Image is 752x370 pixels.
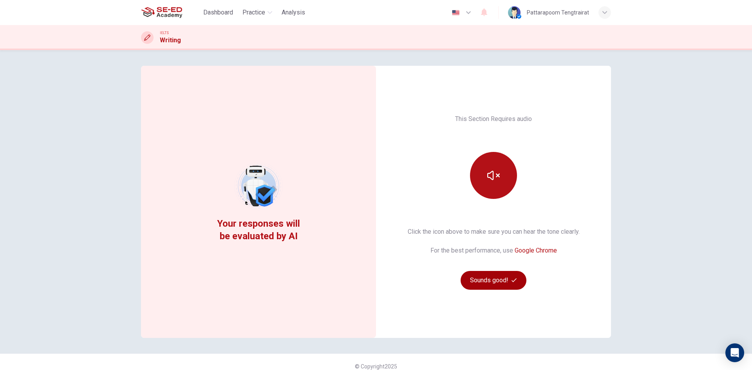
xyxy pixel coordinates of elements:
button: Dashboard [200,5,236,20]
span: IELTS [160,30,169,36]
a: SE-ED Academy logo [141,5,200,20]
h6: For the best performance, use [430,246,557,255]
img: robot icon [233,161,283,211]
h6: This Section Requires audio [455,114,532,124]
span: © Copyright 2025 [355,363,397,370]
span: Analysis [282,8,305,17]
a: Google Chrome [515,247,557,254]
button: Analysis [278,5,308,20]
span: Your responses will be evaluated by AI [211,217,306,242]
span: Dashboard [203,8,233,17]
h6: Click the icon above to make sure you can hear the tone clearly. [408,227,580,236]
img: Profile picture [508,6,521,19]
img: en [451,10,461,16]
button: Practice [239,5,275,20]
button: Sounds good! [461,271,526,290]
div: Open Intercom Messenger [725,343,744,362]
div: Pattarapoom Tengtrairat [527,8,589,17]
span: Practice [242,8,265,17]
h1: Writing [160,36,181,45]
img: SE-ED Academy logo [141,5,182,20]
